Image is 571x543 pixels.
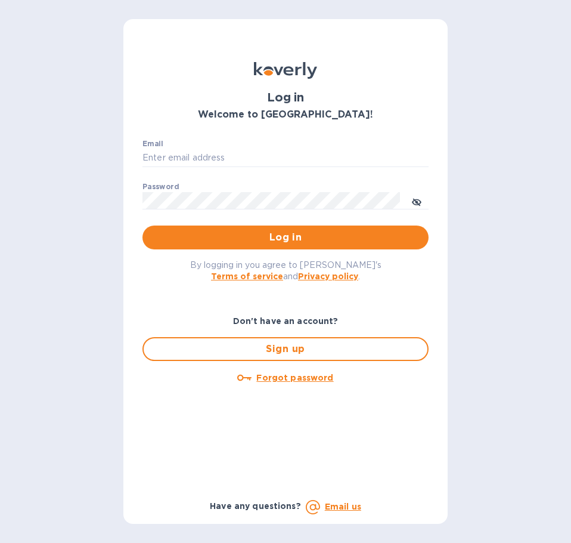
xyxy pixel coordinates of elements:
[298,271,358,281] a: Privacy policy
[142,91,429,104] h1: Log in
[211,271,283,281] a: Terms of service
[142,226,429,249] button: Log in
[153,342,418,356] span: Sign up
[142,109,429,121] h3: Welcome to [GEOGRAPHIC_DATA]!
[210,501,301,511] b: Have any questions?
[254,62,317,79] img: Koverly
[256,373,333,382] u: Forgot password
[233,316,339,326] b: Don't have an account?
[325,502,361,511] a: Email us
[405,189,429,213] button: toggle password visibility
[142,149,429,167] input: Enter email address
[142,337,429,361] button: Sign up
[190,260,381,281] span: By logging in you agree to [PERSON_NAME]'s and .
[142,141,163,148] label: Email
[152,230,419,245] span: Log in
[142,183,179,190] label: Password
